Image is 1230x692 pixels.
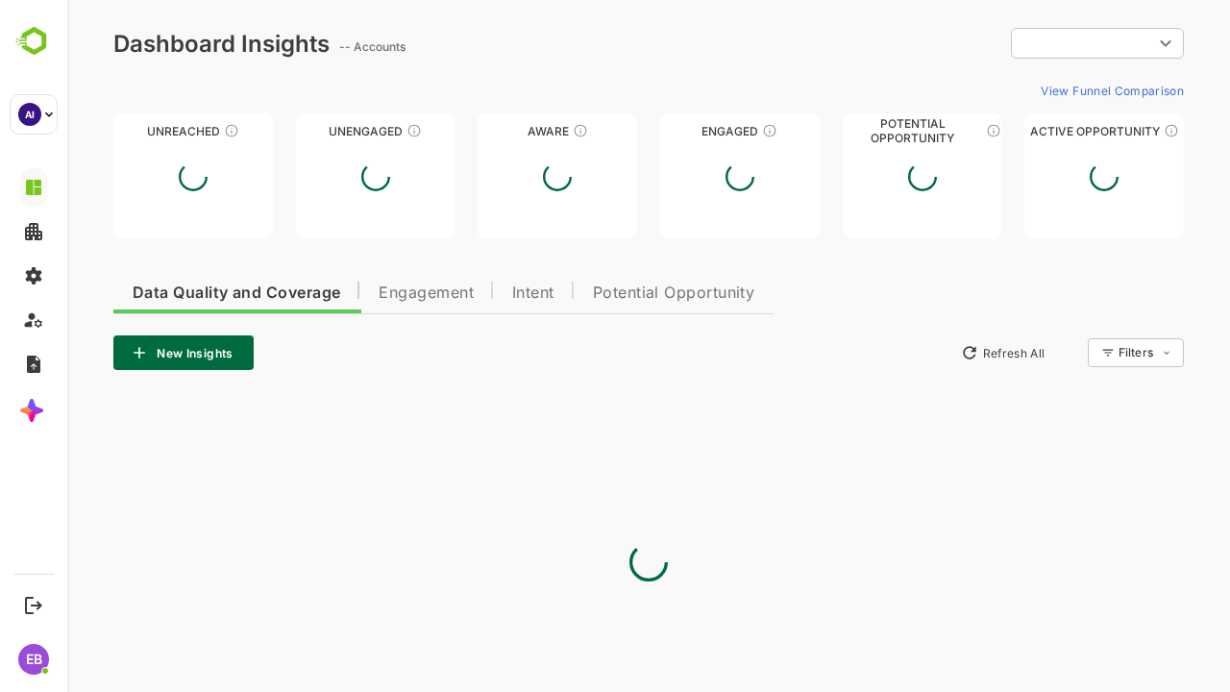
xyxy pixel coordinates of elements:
span: Potential Opportunity [526,285,688,301]
button: Logout [20,592,46,618]
div: EB [18,644,49,675]
div: These accounts have just entered the buying cycle and need further nurturing [505,123,521,138]
button: New Insights [46,335,186,370]
span: Engagement [311,285,406,301]
div: ​ [944,26,1117,61]
ag: -- Accounts [272,39,344,54]
div: Filters [1051,345,1086,359]
div: Potential Opportunity [775,124,935,138]
div: Unreached [46,124,206,138]
div: These accounts have open opportunities which might be at any of the Sales Stages [1096,123,1112,138]
div: Unengaged [229,124,388,138]
span: Data Quality and Coverage [65,285,273,301]
div: These accounts are MQAs and can be passed on to Inside Sales [919,123,934,138]
img: BambooboxLogoMark.f1c84d78b4c51b1a7b5f700c9845e183.svg [10,23,59,60]
div: These accounts are warm, further nurturing would qualify them to MQAs [695,123,710,138]
div: These accounts have not been engaged with for a defined time period [157,123,172,138]
button: View Funnel Comparison [966,75,1117,106]
span: Intent [445,285,487,301]
div: Dashboard Insights [46,30,262,58]
div: Filters [1049,335,1117,370]
div: Engaged [593,124,752,138]
div: Active Opportunity [957,124,1117,138]
div: AI [18,103,41,126]
button: Refresh All [885,337,986,368]
div: These accounts have not shown enough engagement and need nurturing [339,123,355,138]
div: Aware [410,124,570,138]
